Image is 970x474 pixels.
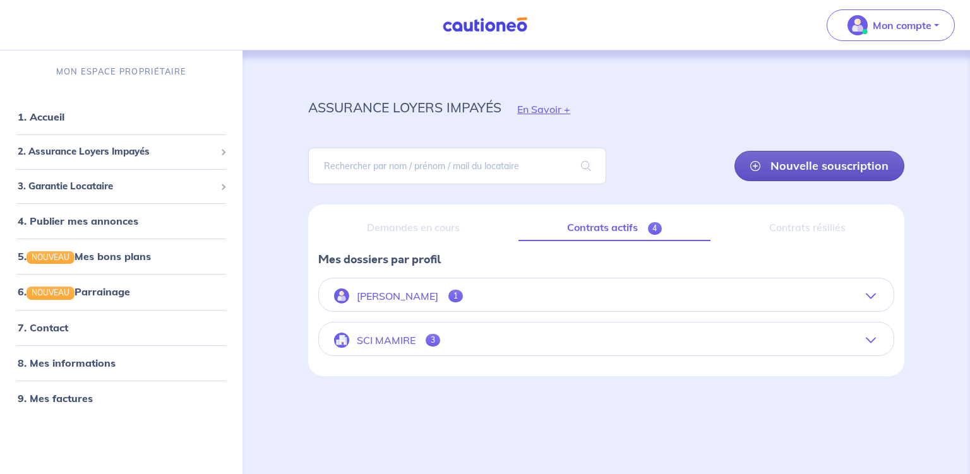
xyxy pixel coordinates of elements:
[334,333,349,348] img: illu_company.svg
[18,110,64,123] a: 1. Accueil
[18,145,215,159] span: 2. Assurance Loyers Impayés
[5,174,237,199] div: 3. Garantie Locataire
[18,357,116,369] a: 8. Mes informations
[18,179,215,194] span: 3. Garantie Locataire
[357,290,438,302] p: [PERSON_NAME]
[827,9,955,41] button: illu_account_valid_menu.svgMon compte
[319,281,894,311] button: [PERSON_NAME]1
[873,18,931,33] p: Mon compte
[5,139,237,164] div: 2. Assurance Loyers Impayés
[18,215,138,227] a: 4. Publier mes annonces
[448,290,463,302] span: 1
[648,222,662,235] span: 4
[5,386,237,411] div: 9. Mes factures
[5,315,237,340] div: 7. Contact
[56,66,186,78] p: MON ESPACE PROPRIÉTAIRE
[566,148,606,184] span: search
[426,334,440,347] span: 3
[734,151,904,181] a: Nouvelle souscription
[308,96,501,119] p: assurance loyers impayés
[5,350,237,376] div: 8. Mes informations
[334,288,349,304] img: illu_account.svg
[357,335,416,347] p: SCI MAMIRE
[18,285,130,298] a: 6.NOUVEAUParrainage
[308,148,606,184] input: Rechercher par nom / prénom / mail du locataire
[5,279,237,304] div: 6.NOUVEAUParrainage
[501,91,586,127] button: En Savoir +
[18,321,68,334] a: 7. Contact
[5,104,237,129] div: 1. Accueil
[319,325,894,355] button: SCI MAMIRE3
[438,17,532,33] img: Cautioneo
[847,15,868,35] img: illu_account_valid_menu.svg
[5,208,237,234] div: 4. Publier mes annonces
[18,392,93,405] a: 9. Mes factures
[5,244,237,269] div: 5.NOUVEAUMes bons plans
[518,215,710,241] a: Contrats actifs4
[318,251,894,268] p: Mes dossiers par profil
[18,250,151,263] a: 5.NOUVEAUMes bons plans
